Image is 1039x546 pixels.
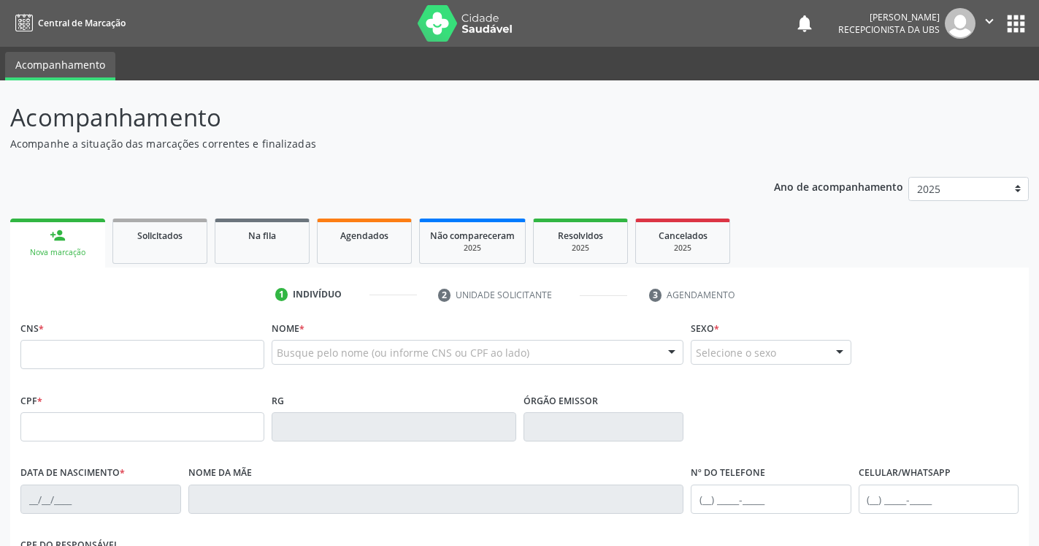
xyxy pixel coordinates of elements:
span: Cancelados [659,230,708,242]
p: Acompanhe a situação das marcações correntes e finalizadas [10,136,724,151]
div: Nova marcação [20,247,95,258]
label: CPF [20,390,42,412]
input: (__) _____-_____ [859,485,1019,514]
span: Resolvidos [558,230,603,242]
button: notifications [794,13,815,34]
label: Órgão emissor [524,390,598,412]
span: Selecione o sexo [696,345,776,360]
span: Recepcionista da UBS [838,23,940,36]
label: Celular/WhatsApp [859,462,951,485]
span: Solicitados [137,230,183,242]
div: 2025 [544,243,617,254]
div: Indivíduo [293,288,342,301]
span: Central de Marcação [38,17,126,29]
div: 2025 [430,243,515,254]
a: Acompanhamento [5,52,115,80]
div: [PERSON_NAME] [838,11,940,23]
span: Não compareceram [430,230,515,242]
label: CNS [20,317,44,340]
label: RG [272,390,284,412]
div: 2025 [646,243,719,254]
label: Sexo [691,317,719,340]
span: Busque pelo nome (ou informe CNS ou CPF ao lado) [277,345,529,360]
a: Central de Marcação [10,11,126,35]
img: img [945,8,975,39]
div: person_add [50,227,66,243]
label: Nome da mãe [188,462,252,485]
span: Agendados [340,230,388,242]
p: Ano de acompanhamento [774,177,903,195]
input: (__) _____-_____ [691,485,851,514]
p: Acompanhamento [10,99,724,136]
button: apps [1003,11,1029,37]
label: Nome [272,317,304,340]
div: 1 [275,288,288,301]
button:  [975,8,1003,39]
label: Data de nascimento [20,462,125,485]
i:  [981,13,997,29]
input: __/__/____ [20,485,181,514]
span: Na fila [248,230,276,242]
label: Nº do Telefone [691,462,765,485]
